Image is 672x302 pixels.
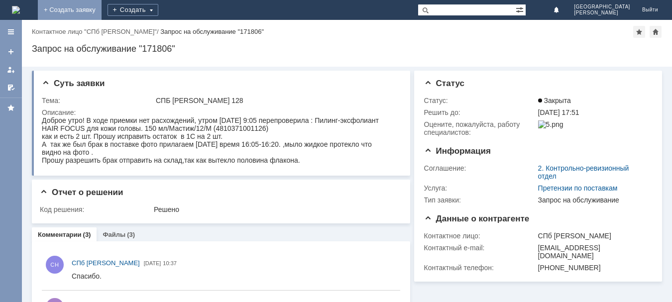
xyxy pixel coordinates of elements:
[32,28,157,35] a: Контактное лицо "СПб [PERSON_NAME]"
[144,260,161,266] span: [DATE]
[40,205,152,213] div: Код решения:
[424,108,536,116] div: Решить до:
[32,44,662,54] div: Запрос на обслуживание "171806"
[538,164,629,180] a: 2. Контрольно-ревизионный отдел
[574,4,630,10] span: [GEOGRAPHIC_DATA]
[650,26,662,38] div: Сделать домашней страницей
[42,79,105,88] span: Суть заявки
[154,205,396,213] div: Решено
[424,232,536,240] div: Контактное лицо:
[538,264,648,272] div: [PHONE_NUMBER]
[40,188,123,197] span: Отчет о решении
[538,120,563,128] img: 5.png
[72,259,140,267] span: СПб [PERSON_NAME]
[12,6,20,14] img: logo
[538,184,618,192] a: Претензии по поставкам
[424,214,530,223] span: Данные о контрагенте
[424,120,536,136] div: Oцените, пожалуйста, работу специалистов:
[72,258,140,268] a: СПб [PERSON_NAME]
[42,97,154,104] div: Тема:
[42,108,398,116] div: Описание:
[424,264,536,272] div: Контактный телефон:
[538,97,571,104] span: Закрыта
[538,232,648,240] div: СПб [PERSON_NAME]
[538,108,579,116] span: [DATE] 17:51
[83,231,91,238] div: (3)
[163,260,177,266] span: 10:37
[633,26,645,38] div: Добавить в избранное
[103,231,125,238] a: Файлы
[574,10,630,16] span: [PERSON_NAME]
[3,80,19,96] a: Мои согласования
[424,184,536,192] div: Услуга:
[424,244,536,252] div: Контактный e-mail:
[127,231,135,238] div: (3)
[160,28,264,35] div: Запрос на обслуживание "171806"
[32,28,160,35] div: /
[424,164,536,172] div: Соглашение:
[516,4,526,14] span: Расширенный поиск
[3,62,19,78] a: Мои заявки
[424,79,464,88] span: Статус
[424,196,536,204] div: Тип заявки:
[424,146,491,156] span: Информация
[538,196,648,204] div: Запрос на обслуживание
[156,97,396,104] div: СПБ [PERSON_NAME] 128
[538,244,648,260] div: [EMAIL_ADDRESS][DOMAIN_NAME]
[108,4,158,16] div: Создать
[38,231,82,238] a: Комментарии
[424,97,536,104] div: Статус:
[3,44,19,60] a: Создать заявку
[12,6,20,14] a: Перейти на домашнюю страницу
